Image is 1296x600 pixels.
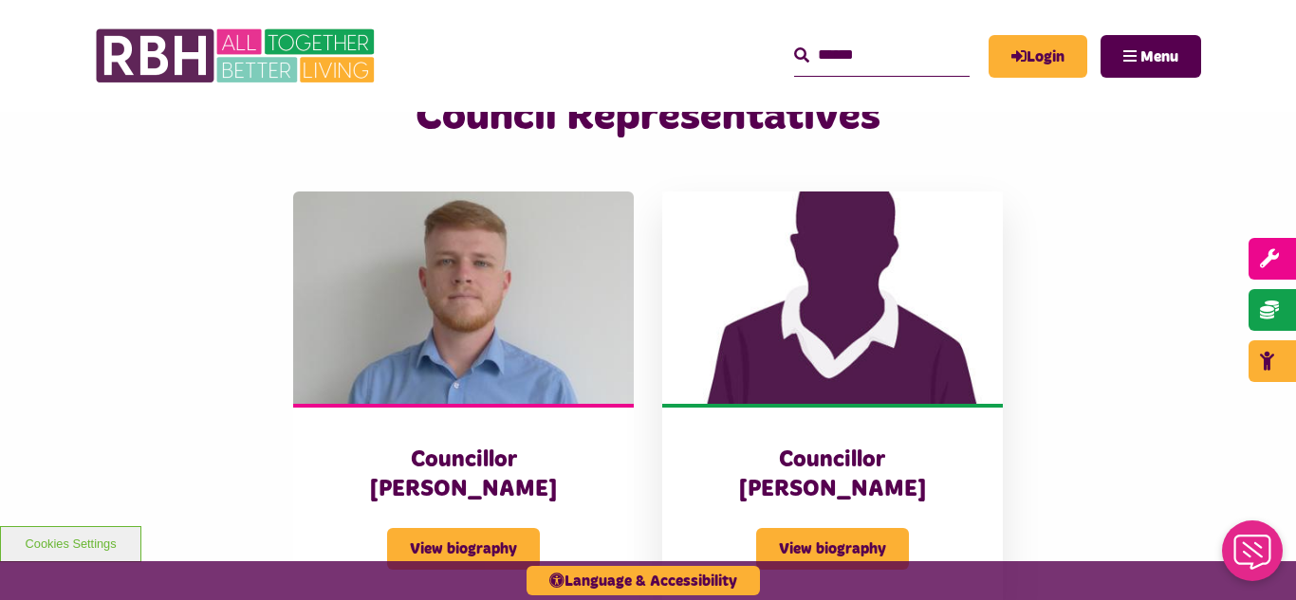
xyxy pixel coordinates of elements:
img: RBH [95,19,380,93]
button: Navigation [1101,35,1201,78]
h2: Council Representatives [279,90,1016,144]
iframe: Netcall Web Assistant for live chat [1211,515,1296,600]
img: Male 2 [662,191,1003,404]
h3: Councillor [PERSON_NAME] [331,445,596,504]
img: Cllr Williams [293,191,634,404]
a: MyRBH [989,35,1087,78]
h3: Councillor [PERSON_NAME] [700,445,965,504]
span: View biography [756,528,909,570]
span: Menu [1140,49,1178,64]
input: Search [794,35,970,76]
button: Language & Accessibility [527,566,760,595]
span: View biography [387,528,540,570]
